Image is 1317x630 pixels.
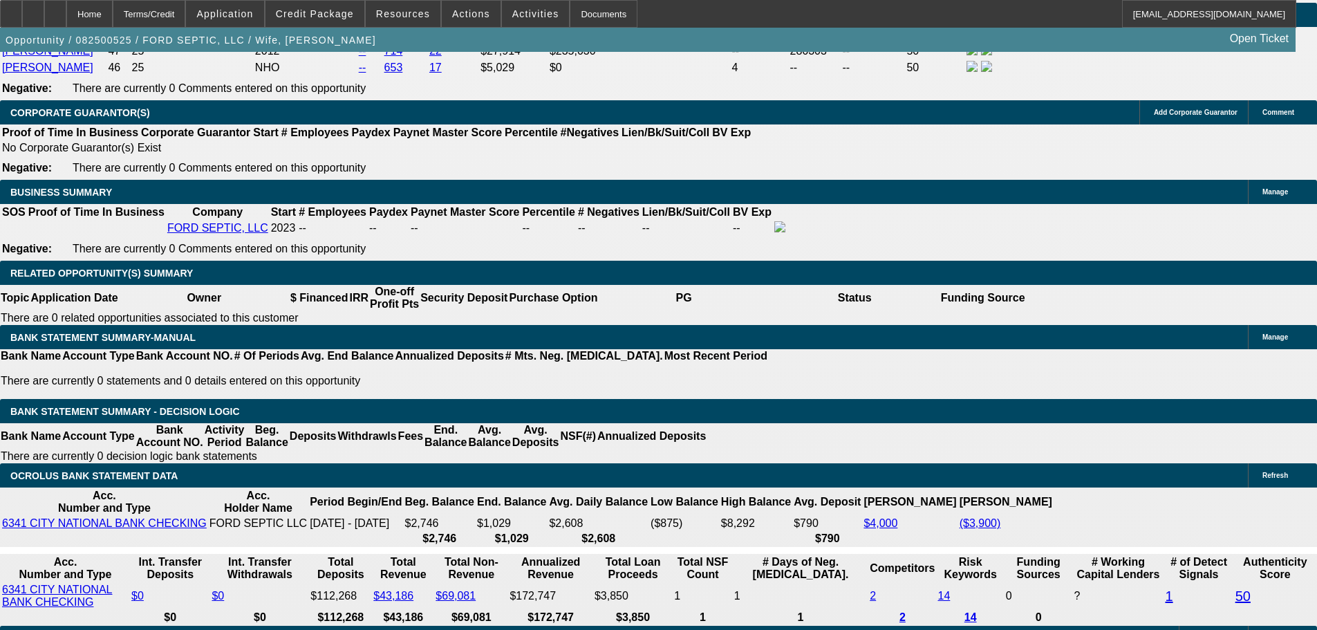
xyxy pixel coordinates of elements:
img: facebook-icon.png [774,221,785,232]
b: Percentile [505,127,557,138]
th: Low Balance [650,489,719,515]
th: Avg. Deposits [512,423,560,450]
th: Int. Transfer Deposits [131,555,209,582]
th: # Working Capital Lenders [1073,555,1163,582]
th: $112,268 [310,611,371,624]
b: # Negatives [578,206,639,218]
th: Withdrawls [337,423,397,450]
span: Comment [1262,109,1294,116]
th: NSF(#) [559,423,597,450]
div: -- [578,222,639,234]
th: Int. Transfer Withdrawals [211,555,308,582]
td: -- [842,60,905,75]
span: Application [196,8,253,19]
th: Security Deposit [420,285,508,311]
th: $3,850 [594,611,672,624]
th: Avg. Deposit [793,489,861,515]
th: Acc. Holder Name [209,489,308,515]
th: $2,746 [404,532,475,546]
th: Account Type [62,349,136,363]
b: Paydex [369,206,408,218]
th: Funding Source [940,285,1026,311]
th: Application Date [30,285,118,311]
a: [PERSON_NAME] [2,62,93,73]
a: $43,186 [373,590,413,602]
span: There are currently 0 Comments entered on this opportunity [73,82,366,94]
td: $5,029 [480,60,548,75]
th: One-off Profit Pts [369,285,420,311]
th: 1 [734,611,868,624]
button: Application [186,1,263,27]
td: $0 [549,60,730,75]
th: Total Deposits [310,555,371,582]
td: [DATE] - [DATE] [309,517,402,530]
th: Competitors [869,555,935,582]
a: 6341 CITY NATIONAL BANK CHECKING [2,584,112,608]
th: High Balance [720,489,792,515]
img: facebook-icon.png [966,61,978,72]
th: $172,747 [509,611,592,624]
td: 50 [906,60,964,75]
div: -- [522,222,575,234]
span: CORPORATE GUARANTOR(S) [10,107,150,118]
b: Start [271,206,296,218]
span: BUSINESS SUMMARY [10,187,112,198]
span: Manage [1262,188,1288,196]
b: BV Exp [733,206,772,218]
a: Open Ticket [1224,27,1294,50]
a: 50 [1235,589,1251,604]
td: -- [642,221,731,236]
p: There are currently 0 statements and 0 details entered on this opportunity [1,375,767,387]
th: Bank Account NO. [136,349,234,363]
b: # Employees [281,127,349,138]
a: $4,000 [863,517,897,529]
th: $790 [793,532,861,546]
a: 14 [964,611,977,623]
th: # Days of Neg. [MEDICAL_DATA]. [734,555,868,582]
span: Activities [512,8,559,19]
th: End. Balance [424,423,467,450]
th: $0 [211,611,308,624]
td: ($875) [650,517,719,530]
button: Resources [366,1,440,27]
td: $1,029 [476,517,547,530]
th: Proof of Time In Business [28,205,165,219]
th: Annualized Deposits [597,423,707,450]
th: Period Begin/End [309,489,402,515]
th: Acc. Number and Type [1,489,207,515]
th: Status [769,285,940,311]
th: $43,186 [373,611,433,624]
span: RELATED OPPORTUNITY(S) SUMMARY [10,268,193,279]
td: 2023 [270,221,297,236]
div: -- [411,222,519,234]
td: $112,268 [310,583,371,609]
a: -- [359,62,366,73]
td: 1 [734,583,868,609]
td: -- [732,221,772,236]
th: Deposits [289,423,337,450]
b: Percentile [522,206,575,218]
td: $790 [793,517,861,530]
b: Lien/Bk/Suit/Coll [642,206,730,218]
th: Funding Sources [1005,555,1072,582]
b: Start [253,127,278,138]
th: Proof of Time In Business [1,126,139,140]
td: $3,850 [594,583,672,609]
th: PG [598,285,769,311]
td: -- [790,60,841,75]
th: Fees [398,423,424,450]
button: Activities [502,1,570,27]
td: NHO [254,60,357,75]
span: Actions [452,8,490,19]
th: Account Type [62,423,136,450]
th: $0 [131,611,209,624]
th: $1,029 [476,532,547,546]
img: linkedin-icon.png [981,61,992,72]
span: Add Corporate Guarantor [1154,109,1237,116]
td: $2,746 [404,517,475,530]
th: Beg. Balance [404,489,475,515]
th: Activity Period [204,423,245,450]
td: No Corporate Guarantor(s) Exist [1,141,757,155]
th: Total Non-Revenue [435,555,507,582]
b: Negative: [2,243,52,254]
